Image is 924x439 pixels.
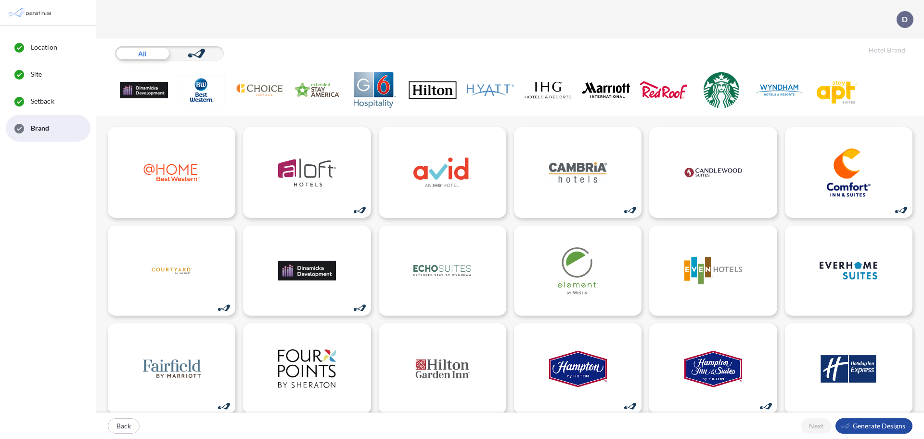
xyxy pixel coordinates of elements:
button: Generate Designs [835,418,912,434]
img: Wyndham [755,72,803,108]
img: logo [549,148,607,197]
img: Red Roof [640,72,688,108]
img: stayAPT [813,72,861,108]
img: Best Western [178,72,226,108]
img: logo [278,247,336,295]
p: Generate Designs [853,421,905,431]
img: Extended Stay America [293,72,341,108]
img: logo [549,345,607,393]
span: Site [31,69,42,79]
span: Brand [31,123,50,133]
img: smallLogo-95f25c18.png [841,422,850,430]
span: Location [31,42,57,52]
img: Hilton [409,72,457,108]
img: logo [820,247,877,295]
img: logo [143,247,201,295]
img: Choice [235,72,283,108]
img: logo [143,148,201,197]
img: logo [820,345,877,393]
div: All [115,46,169,61]
img: Marriott [582,72,630,108]
img: logo [684,345,742,393]
p: D [902,15,908,24]
img: logo [820,148,877,197]
img: logo [549,247,607,295]
img: logo [684,148,742,197]
img: logo [413,345,471,393]
img: logo [278,148,336,197]
p: Back [116,421,131,431]
img: logo [684,247,742,295]
img: G6 Hospitality [351,72,399,108]
img: logo [143,345,201,393]
img: Parafin [7,4,54,22]
img: IHG [524,72,572,108]
img: Starbucks [697,72,745,108]
img: logo [413,247,471,295]
img: logo [413,148,471,197]
img: Hyatt [466,72,514,108]
h5: Hotel Brand [869,46,905,54]
span: Setback [31,96,54,106]
img: logo [278,345,336,393]
img: .Dev Family [120,72,168,108]
button: Back [108,418,140,434]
